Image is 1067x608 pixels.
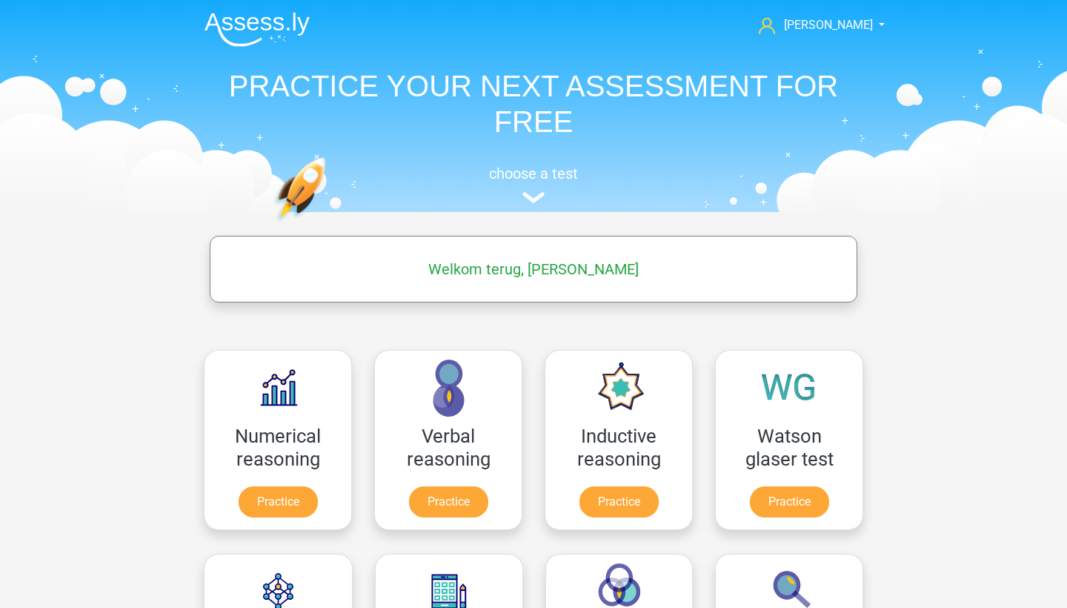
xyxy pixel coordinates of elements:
[193,165,874,204] a: choose a test
[274,157,383,291] img: practice
[753,16,874,34] a: [PERSON_NAME]
[522,192,545,203] img: assessment
[409,486,488,518] a: Practice
[205,12,310,47] img: Assessly
[579,486,659,518] a: Practice
[193,165,874,182] h5: choose a test
[784,18,873,32] span: [PERSON_NAME]
[239,486,318,518] a: Practice
[193,68,874,139] h1: PRACTICE YOUR NEXT ASSESSMENT FOR FREE
[217,260,850,278] h5: Welkom terug, [PERSON_NAME]
[750,486,829,518] a: Practice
